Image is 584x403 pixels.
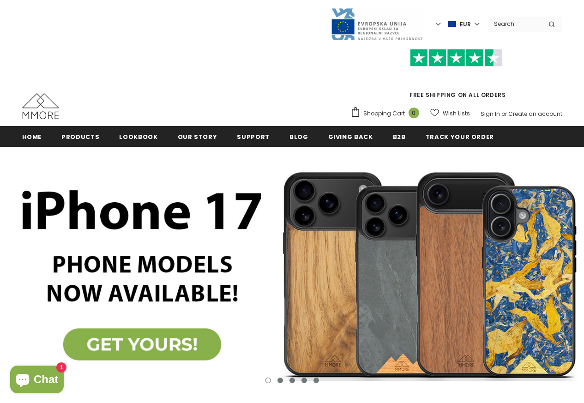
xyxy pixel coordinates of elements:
a: Home [22,126,42,147]
span: FREE SHIPPING ON ALL ORDERS [350,53,562,99]
iframe: Customer reviews powered by Trustpilot [350,66,562,90]
a: Create an account [508,110,562,118]
span: support [237,132,270,141]
button: 2 [277,378,283,383]
span: B2B [393,132,406,141]
a: Lookbook [119,126,157,147]
span: or [501,110,507,118]
a: support [237,126,270,147]
a: Products [61,126,99,147]
a: Track your order [426,126,494,147]
a: Javni Razpis [331,20,423,28]
a: Blog [289,126,308,147]
img: Javni Razpis [331,7,423,41]
span: Track your order [426,132,494,141]
span: Blog [289,132,308,141]
input: Search Site [488,17,542,30]
button: 3 [289,378,295,383]
a: Shopping Cart 0 [350,107,424,120]
a: Wish Lists [430,105,470,121]
img: Trust Pilot Stars [410,49,502,67]
span: Products [61,132,99,141]
a: Our Story [178,126,217,147]
button: 5 [313,378,319,383]
inbox-online-store-chat: Shopify online store chat [7,366,66,396]
span: Our Story [178,132,217,141]
a: Giving back [328,126,373,147]
span: Home [22,132,42,141]
span: Wish Lists [443,109,470,118]
a: Sign In [481,110,500,118]
span: Shopping Cart [363,109,405,118]
span: Giving back [328,132,373,141]
button: 1 [265,378,271,383]
img: MMORE Cases [22,93,59,119]
span: EUR [460,20,471,29]
button: 4 [301,378,307,383]
a: B2B [393,126,406,147]
span: 0 [409,108,419,118]
span: Lookbook [119,132,157,141]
